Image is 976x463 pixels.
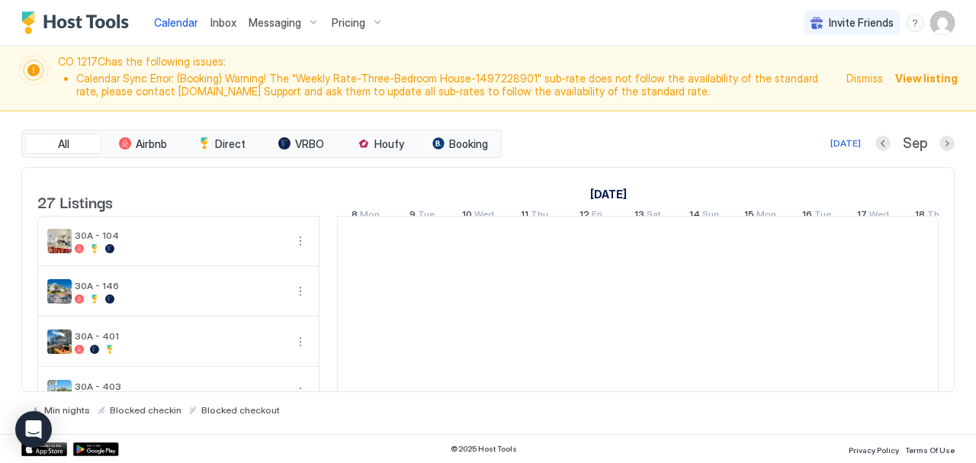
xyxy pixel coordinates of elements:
[740,205,780,227] a: September 15, 2025
[154,16,198,29] span: Calendar
[939,136,955,151] button: Next month
[154,14,198,31] a: Calendar
[37,190,113,213] span: 27 Listings
[905,445,955,455] span: Terms Of Use
[291,333,310,351] div: menu
[104,133,181,155] button: Airbnb
[291,282,310,301] button: More options
[579,208,589,224] span: 12
[291,232,310,250] button: More options
[291,232,310,250] div: menu
[210,16,236,29] span: Inbox
[744,208,754,224] span: 15
[517,205,552,227] a: September 11, 2025
[136,137,167,151] span: Airbnb
[58,137,69,151] span: All
[75,280,285,291] span: 30A - 146
[47,279,72,304] div: listing image
[634,208,644,224] span: 13
[576,205,606,227] a: September 12, 2025
[647,208,661,224] span: Sat
[869,208,889,224] span: Wed
[474,208,494,224] span: Wed
[348,205,384,227] a: September 8, 2025
[374,137,404,151] span: Houfy
[406,205,438,227] a: September 9, 2025
[291,383,310,401] div: menu
[592,208,602,224] span: Fri
[25,133,101,155] button: All
[360,208,380,224] span: Mon
[332,16,365,30] span: Pricing
[802,208,812,224] span: 16
[409,208,416,224] span: 9
[689,208,700,224] span: 14
[291,333,310,351] button: More options
[828,134,863,153] button: [DATE]
[756,208,776,224] span: Mon
[210,14,236,31] a: Inbox
[531,208,548,224] span: Thu
[21,442,67,456] a: App Store
[814,208,831,224] span: Tue
[201,404,280,416] span: Blocked checkout
[927,208,945,224] span: Thu
[21,11,136,34] a: Host Tools Logo
[905,441,955,457] a: Terms Of Use
[930,11,955,35] div: User profile
[263,133,339,155] button: VRBO
[75,230,285,241] span: 30A - 104
[295,137,324,151] span: VRBO
[47,380,72,404] div: listing image
[15,411,52,448] div: Open Intercom Messenger
[21,130,502,159] div: tab-group
[521,208,528,224] span: 11
[249,16,301,30] span: Messaging
[449,137,488,151] span: Booking
[451,444,517,454] span: © 2025 Host Tools
[75,330,285,342] span: 30A - 401
[911,205,949,227] a: September 18, 2025
[342,133,419,155] button: Houfy
[846,70,883,86] div: Dismiss
[352,208,358,224] span: 8
[875,136,891,151] button: Previous month
[418,208,435,224] span: Tue
[830,137,861,150] div: [DATE]
[47,330,72,354] div: listing image
[631,205,665,227] a: September 13, 2025
[75,381,285,392] span: 30A - 403
[291,383,310,401] button: More options
[458,205,498,227] a: September 10, 2025
[857,208,867,224] span: 17
[586,183,631,205] a: September 8, 2025
[849,445,899,455] span: Privacy Policy
[702,208,719,224] span: Sun
[849,441,899,457] a: Privacy Policy
[110,404,181,416] span: Blocked checkin
[798,205,835,227] a: September 16, 2025
[73,442,119,456] a: Google Play Store
[685,205,723,227] a: September 14, 2025
[903,135,927,153] span: Sep
[44,404,90,416] span: Min nights
[462,208,472,224] span: 10
[184,133,260,155] button: Direct
[215,137,246,151] span: Direct
[895,70,958,86] div: View listing
[291,282,310,301] div: menu
[906,14,924,32] div: menu
[422,133,498,155] button: Booking
[915,208,925,224] span: 18
[58,55,837,101] span: CO 1217C has the following issues:
[47,229,72,253] div: listing image
[829,16,894,30] span: Invite Friends
[853,205,893,227] a: September 17, 2025
[76,72,837,98] li: Calendar Sync Error: (Booking) Warning! The "Weekly Rate-Three-Bedroom House-1497228901" sub-rate...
